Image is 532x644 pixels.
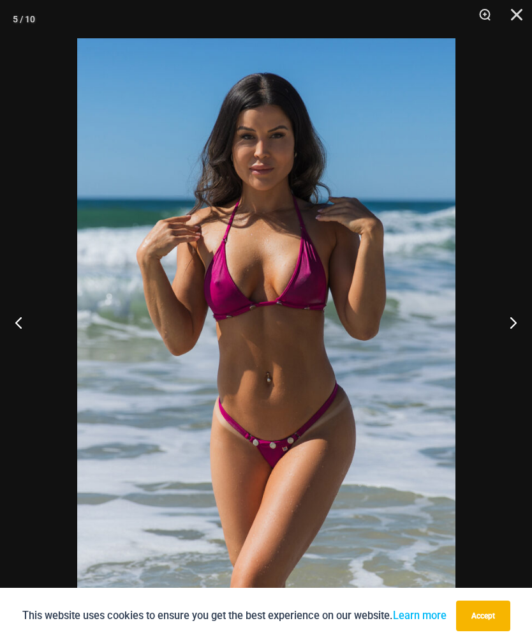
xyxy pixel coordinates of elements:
[22,607,447,624] p: This website uses cookies to ensure you get the best experience on our website.
[77,38,455,606] img: Tight Rope Pink 319 Top 4212 Micro 05
[456,601,510,631] button: Accept
[13,10,35,29] div: 5 / 10
[484,290,532,354] button: Next
[393,610,447,622] a: Learn more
